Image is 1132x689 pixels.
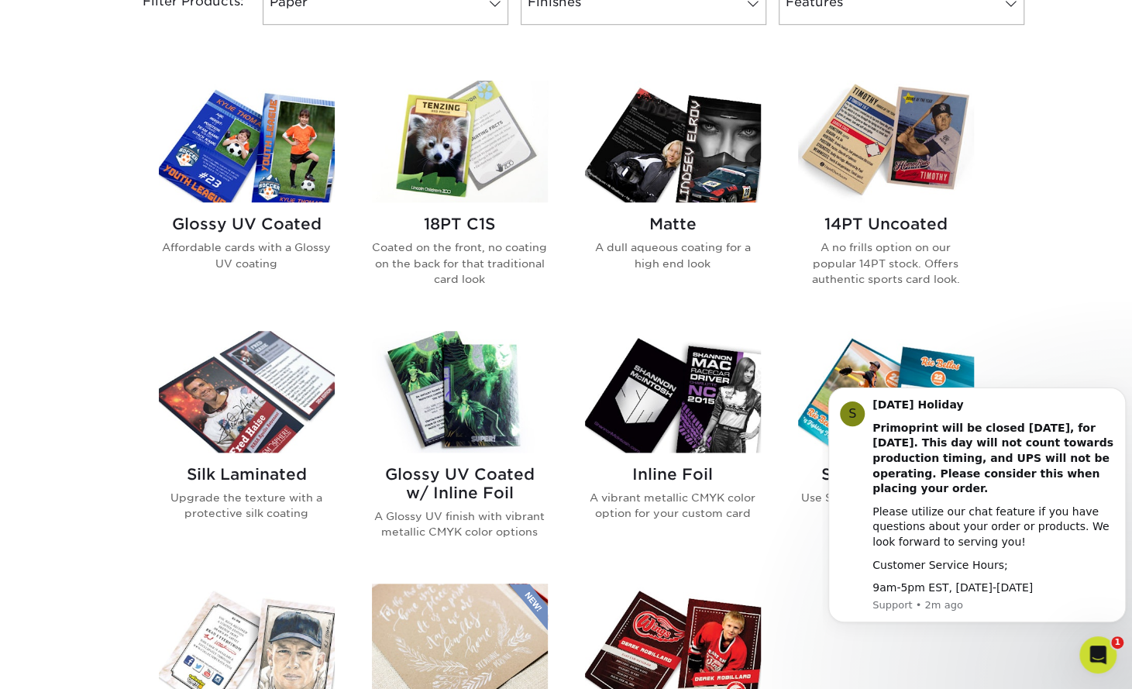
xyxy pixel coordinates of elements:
[372,508,548,540] p: A Glossy UV finish with vibrant metallic CMYK color options
[798,81,974,202] img: 14PT Uncoated Trading Cards
[585,331,761,453] img: Inline Foil Trading Cards
[372,331,548,565] a: Glossy UV Coated w/ Inline Foil Trading Cards Glossy UV Coated w/ Inline Foil A Glossy UV finish ...
[798,215,974,233] h2: 14PT Uncoated
[372,465,548,502] h2: Glossy UV Coated w/ Inline Foil
[585,331,761,565] a: Inline Foil Trading Cards Inline Foil A vibrant metallic CMYK color option for your custom card
[585,81,761,312] a: Matte Trading Cards Matte A dull aqueous coating for a high end look
[372,81,548,202] img: 18PT C1S Trading Cards
[798,81,974,312] a: 14PT Uncoated Trading Cards 14PT Uncoated A no frills option on our popular 14PT stock. Offers au...
[372,81,548,312] a: 18PT C1S Trading Cards 18PT C1S Coated on the front, no coating on the back for that traditional ...
[585,81,761,202] img: Matte Trading Cards
[1079,636,1117,673] iframe: Intercom live chat
[159,81,335,202] img: Glossy UV Coated Trading Cards
[1111,636,1123,649] span: 1
[372,331,548,453] img: Glossy UV Coated w/ Inline Foil Trading Cards
[159,331,335,453] img: Silk Laminated Trading Cards
[798,239,974,287] p: A no frills option on our popular 14PT stock. Offers authentic sports card look.
[159,239,335,271] p: Affordable cards with a Glossy UV coating
[585,490,761,522] p: A vibrant metallic CMYK color option for your custom card
[159,465,335,484] h2: Silk Laminated
[159,490,335,522] p: Upgrade the texture with a protective silk coating
[798,490,974,522] p: Use Spot Gloss to enhance the look of your silk card
[372,215,548,233] h2: 18PT C1S
[585,239,761,271] p: A dull aqueous coating for a high end look
[159,215,335,233] h2: Glossy UV Coated
[585,215,761,233] h2: Matte
[585,465,761,484] h2: Inline Foil
[798,331,974,565] a: Silk w/ Spot UV Trading Cards Silk w/ Spot UV Use Spot Gloss to enhance the look of your silk card
[822,365,1132,647] iframe: Intercom notifications message
[372,239,548,287] p: Coated on the front, no coating on the back for that traditional card look
[509,584,548,630] img: New Product
[159,81,335,312] a: Glossy UV Coated Trading Cards Glossy UV Coated Affordable cards with a Glossy UV coating
[798,465,974,484] h2: Silk w/ Spot UV
[798,331,974,453] img: Silk w/ Spot UV Trading Cards
[159,331,335,565] a: Silk Laminated Trading Cards Silk Laminated Upgrade the texture with a protective silk coating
